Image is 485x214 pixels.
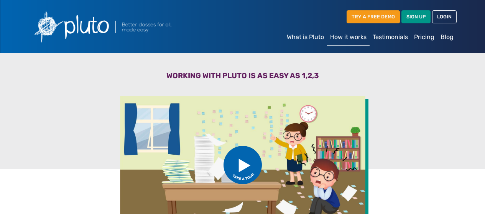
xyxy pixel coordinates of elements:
h3: Working with Pluto is as easy as 1,2,3 [33,71,452,83]
a: LOGIN [432,10,457,23]
a: Testimonials [370,29,411,45]
a: SIGN UP [401,10,431,23]
a: Blog [437,29,457,45]
img: Pluto logo with the text Better classes for all, made easy [29,6,213,47]
a: What is Pluto [284,29,327,45]
img: btn_take_tour.svg [224,146,262,184]
a: How it works [327,29,370,46]
a: Pricing [411,29,437,45]
a: TRY A FREE DEMO [347,10,400,23]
